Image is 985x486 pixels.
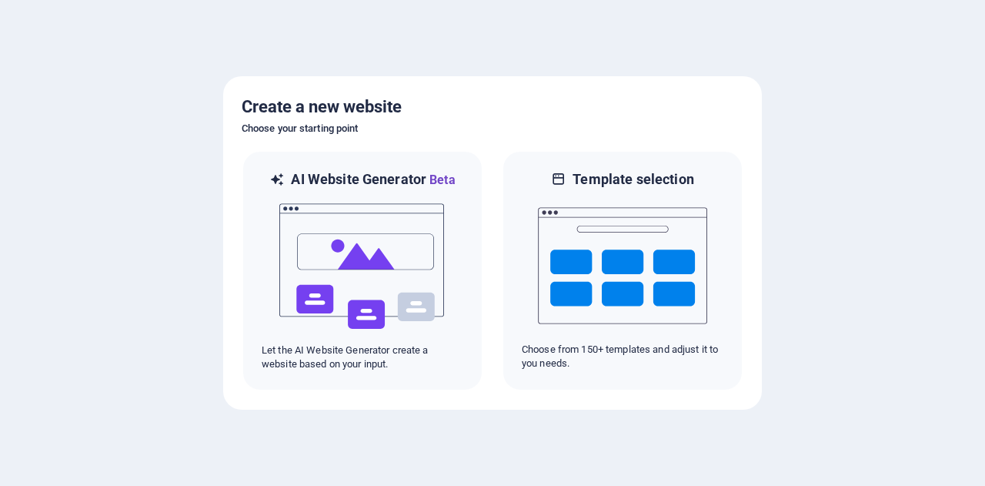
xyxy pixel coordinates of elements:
[262,344,463,371] p: Let the AI Website Generator create a website based on your input.
[573,170,693,189] h6: Template selection
[522,343,723,370] p: Choose from 150+ templates and adjust it to you needs.
[242,150,483,391] div: AI Website GeneratorBetaaiLet the AI Website Generator create a website based on your input.
[426,173,456,187] span: Beta
[242,119,743,138] h6: Choose your starting point
[242,95,743,119] h5: Create a new website
[502,150,743,391] div: Template selectionChoose from 150+ templates and adjust it to you needs.
[291,170,455,189] h6: AI Website Generator
[278,189,447,344] img: ai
